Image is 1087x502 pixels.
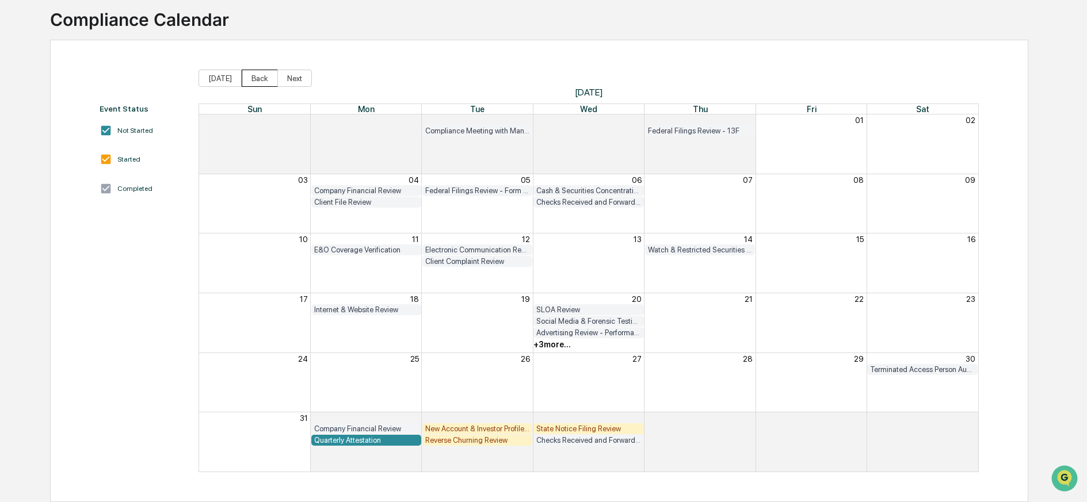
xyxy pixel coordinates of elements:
button: 07 [743,175,753,185]
button: 13 [634,235,642,244]
div: Terminated Access Person Audit [870,365,974,374]
button: 27 [632,354,642,363]
div: + 3 more... [533,340,571,349]
button: 05 [855,413,864,423]
div: State Notice Filing Review [536,424,640,433]
div: SLOA Review [536,305,640,314]
button: 09 [965,175,975,185]
div: Social Media & Forensic Testing [536,317,640,325]
button: 23 [966,294,975,304]
div: Start new chat [39,88,189,99]
div: Checks Received and Forwarded Log [536,436,640,444]
span: Tue [470,104,485,114]
div: Watch & Restricted Securities List [648,246,752,254]
button: 21 [745,294,753,304]
div: Internet & Website Review [314,305,418,314]
button: Back [242,70,278,87]
a: 🖐️Preclearance [7,140,79,161]
div: Company Financial Review [314,424,418,433]
span: Sun [247,104,262,114]
span: Fri [807,104,817,114]
p: How can we help? [12,24,209,43]
span: Preclearance [23,145,74,156]
button: 25 [410,354,419,363]
button: 02 [966,116,975,125]
button: 10 [299,235,308,244]
a: 🗄️Attestations [79,140,147,161]
div: Quarterly Attestation [314,436,418,444]
div: We're available if you need us! [39,99,146,109]
div: Advertising Review - Performance Advertising [536,328,640,337]
span: Data Lookup [23,167,73,178]
div: Client Complaint Review [425,257,529,266]
button: 12 [522,235,530,244]
button: 30 [966,354,975,363]
button: 14 [744,235,753,244]
span: Pylon [115,195,139,204]
button: 01 [855,116,864,125]
div: 🗄️ [83,146,93,155]
div: Not Started [117,127,153,135]
button: 29 [854,354,864,363]
div: Reverse Churning Review [425,436,529,444]
button: 18 [410,294,419,304]
a: Powered byPylon [81,194,139,204]
a: 🔎Data Lookup [7,162,77,183]
button: 31 [745,116,753,125]
button: 31 [300,413,308,423]
div: Company Financial Review [314,186,418,195]
div: Electronic Communication Review [425,246,529,254]
div: Federal Filings Review - 13F [648,127,752,135]
button: 30 [632,116,642,125]
button: 28 [743,354,753,363]
div: Federal Filings Review - Form N-PX [425,186,529,195]
div: Started [117,155,140,163]
button: Next [277,70,312,87]
button: 24 [298,354,308,363]
img: 1746055101610-c473b297-6a78-478c-a979-82029cc54cd1 [12,88,32,109]
button: [DATE] [199,70,242,87]
iframe: Open customer support [1050,464,1081,495]
div: E&O Coverage Verification [314,246,418,254]
button: 17 [300,294,308,304]
div: Client File Review [314,198,418,206]
button: 28 [409,116,419,125]
button: 27 [299,116,308,125]
div: Month View [199,104,978,472]
button: 06 [632,175,642,185]
div: Checks Received and Forwarded Log [536,198,640,206]
button: 03 [298,175,308,185]
span: Wed [580,104,597,114]
button: 29 [520,116,530,125]
button: 04 [409,175,419,185]
button: 15 [856,235,864,244]
button: 19 [521,294,530,304]
button: 02 [520,413,530,423]
button: 22 [855,294,864,304]
button: 04 [742,413,753,423]
div: Cash & Securities Concentration Review [536,186,640,195]
div: 🖐️ [12,146,21,155]
span: Mon [358,104,375,114]
button: 11 [412,235,419,244]
span: Attestations [95,145,143,156]
div: New Account & Investor Profile Review [425,424,529,433]
div: 🔎 [12,168,21,177]
button: Start new chat [196,91,209,105]
div: Compliance Meeting with Management [425,127,529,135]
span: Thu [693,104,708,114]
span: [DATE] [199,87,978,98]
button: 20 [632,294,642,304]
button: 06 [966,413,975,423]
button: 01 [410,413,419,423]
button: 26 [521,354,530,363]
div: Completed [117,185,152,193]
button: 03 [632,413,642,423]
button: 16 [967,235,975,244]
button: 05 [521,175,530,185]
button: 08 [853,175,864,185]
div: Event Status [100,104,188,113]
span: Sat [916,104,929,114]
